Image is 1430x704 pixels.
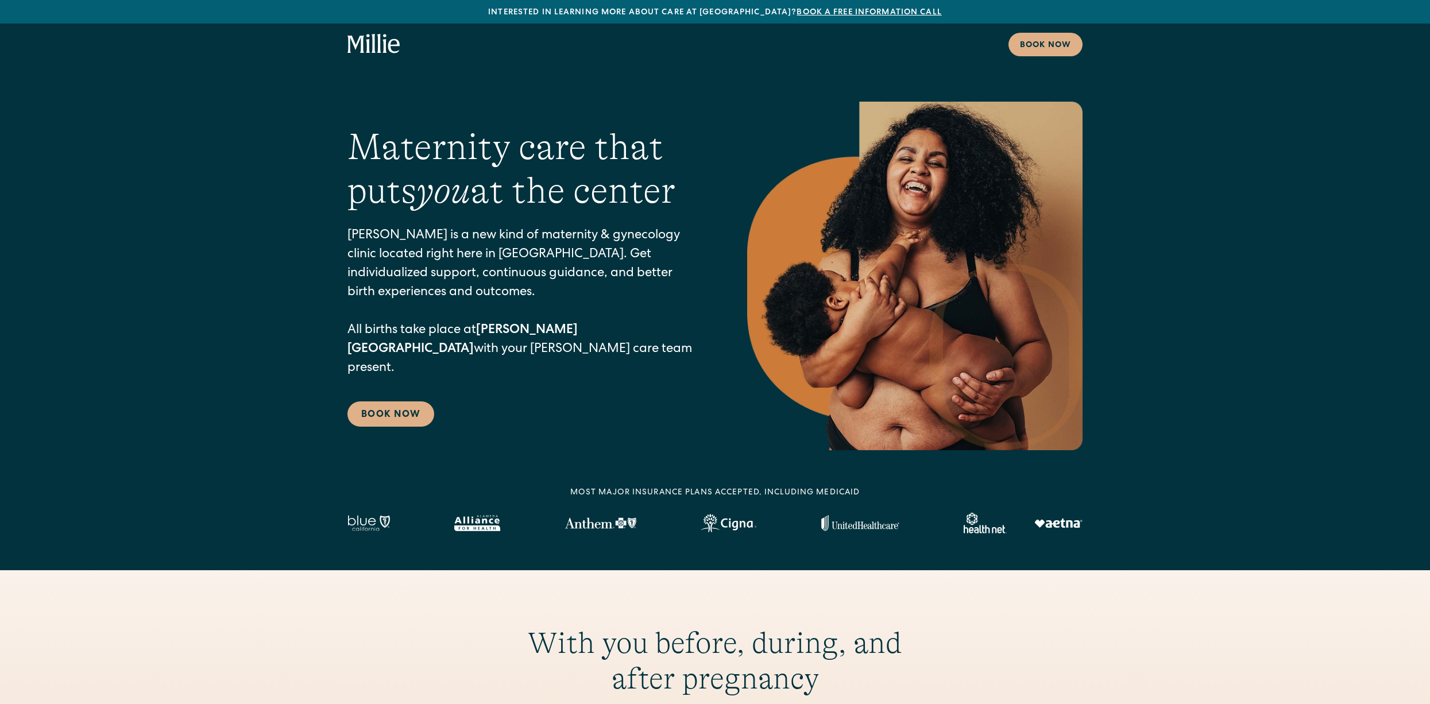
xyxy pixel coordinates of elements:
[454,515,500,531] img: Alameda Alliance logo
[565,517,636,529] img: Anthem Logo
[347,125,701,214] h1: Maternity care that puts at the center
[347,401,434,427] a: Book Now
[701,514,756,532] img: Cigna logo
[347,34,400,55] a: home
[416,170,470,211] em: you
[747,102,1083,450] img: Smiling mother with her baby in arms, celebrating body positivity and the nurturing bond of postp...
[797,9,941,17] a: Book a free information call
[964,513,1007,533] img: Healthnet logo
[821,515,899,531] img: United Healthcare logo
[1020,40,1071,52] div: Book now
[1008,33,1083,56] a: Book now
[347,515,390,531] img: Blue California logo
[1034,519,1083,528] img: Aetna logo
[347,227,701,378] p: [PERSON_NAME] is a new kind of maternity & gynecology clinic located right here in [GEOGRAPHIC_DA...
[494,625,936,697] h2: With you before, during, and after pregnancy
[570,487,860,499] div: MOST MAJOR INSURANCE PLANS ACCEPTED, INCLUDING MEDICAID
